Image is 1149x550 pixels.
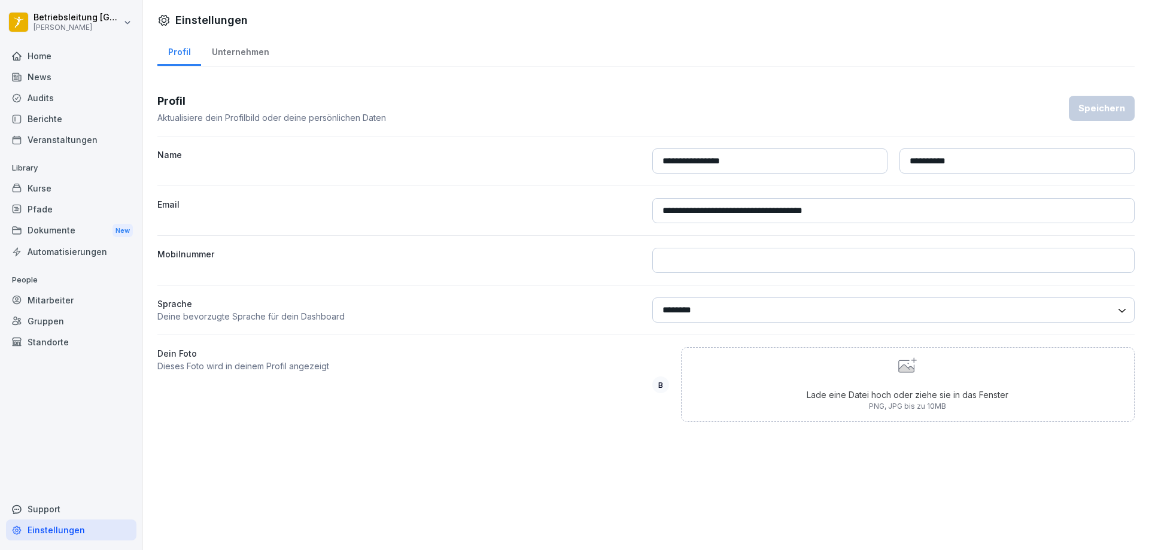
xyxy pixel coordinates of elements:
a: Pfade [6,199,136,220]
p: PNG, JPG bis zu 10MB [807,401,1008,412]
a: Gruppen [6,311,136,332]
button: Speichern [1069,96,1135,121]
div: Support [6,499,136,519]
div: Speichern [1078,102,1125,115]
a: Berichte [6,108,136,129]
label: Name [157,148,640,174]
a: Standorte [6,332,136,353]
a: Profil [157,35,201,66]
a: Mitarbeiter [6,290,136,311]
h3: Profil [157,93,386,109]
div: Dokumente [6,220,136,242]
p: Betriebsleitung [GEOGRAPHIC_DATA] [34,13,121,23]
label: Dein Foto [157,347,640,360]
p: Library [6,159,136,178]
a: Kurse [6,178,136,199]
div: B [652,376,669,393]
a: Automatisierungen [6,241,136,262]
p: [PERSON_NAME] [34,23,121,32]
label: Mobilnummer [157,248,640,273]
p: Sprache [157,297,640,310]
a: Home [6,45,136,66]
label: Email [157,198,640,223]
a: Unternehmen [201,35,279,66]
a: Einstellungen [6,519,136,540]
p: Deine bevorzugte Sprache für dein Dashboard [157,310,640,323]
p: People [6,271,136,290]
p: Lade eine Datei hoch oder ziehe sie in das Fenster [807,388,1008,401]
div: New [113,224,133,238]
p: Dieses Foto wird in deinem Profil angezeigt [157,360,640,372]
a: News [6,66,136,87]
a: Veranstaltungen [6,129,136,150]
a: Audits [6,87,136,108]
a: DokumenteNew [6,220,136,242]
h1: Einstellungen [175,12,248,28]
p: Aktualisiere dein Profilbild oder deine persönlichen Daten [157,111,386,124]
